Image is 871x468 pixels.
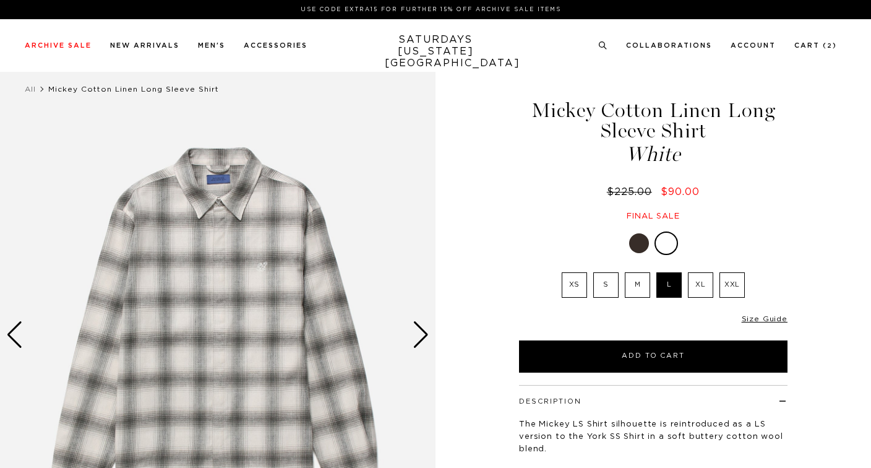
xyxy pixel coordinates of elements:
h1: Mickey Cotton Linen Long Sleeve Shirt [517,100,789,165]
button: Add to Cart [519,340,787,373]
label: S [593,272,619,298]
a: Men's [198,42,225,49]
a: Cart (2) [794,42,837,49]
a: Account [731,42,776,49]
div: Final sale [517,211,789,222]
p: Use Code EXTRA15 for Further 15% Off Archive Sale Items [30,5,832,14]
a: Collaborations [626,42,712,49]
a: SATURDAYS[US_STATE][GEOGRAPHIC_DATA] [385,34,487,69]
label: XL [688,272,713,298]
label: XS [562,272,587,298]
small: 2 [827,43,833,49]
label: L [656,272,682,298]
label: M [625,272,650,298]
button: Description [519,398,581,405]
span: White [517,144,789,165]
div: Next slide [413,321,429,349]
span: $90.00 [661,187,700,197]
label: XXL [719,272,745,298]
a: Archive Sale [25,42,92,49]
a: All [25,85,36,93]
span: Mickey Cotton Linen Long Sleeve Shirt [48,85,219,93]
div: Previous slide [6,321,23,349]
a: Size Guide [742,315,787,323]
p: The Mickey LS Shirt silhouette is reintroduced as a LS version to the York SS Shirt in a soft but... [519,418,787,456]
a: New Arrivals [110,42,179,49]
del: $225.00 [607,187,657,197]
a: Accessories [244,42,307,49]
